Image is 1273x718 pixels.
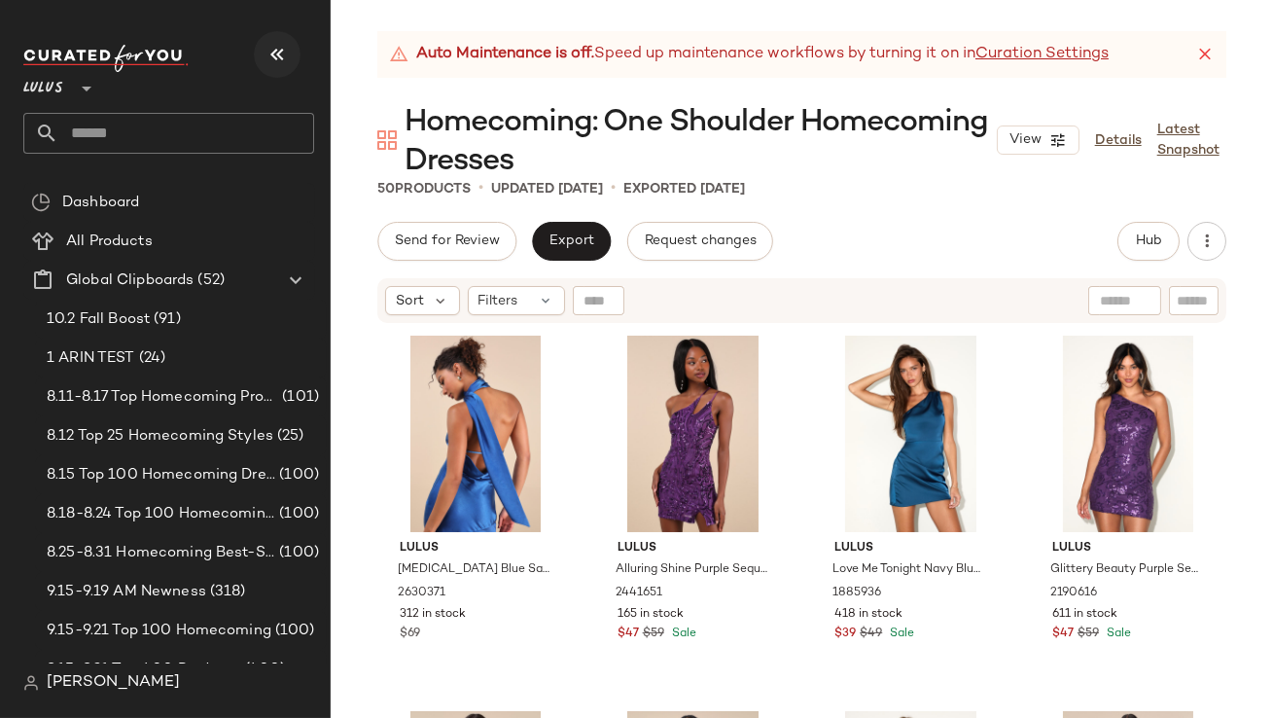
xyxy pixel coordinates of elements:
span: 1 ARIN TEST [47,347,135,370]
span: $39 [834,626,856,643]
span: $49 [860,626,882,643]
span: (100) [275,503,319,525]
span: Request changes [644,233,757,249]
span: • [611,177,616,200]
span: Hub [1135,233,1162,249]
span: Lulus [618,540,769,557]
span: Glittery Beauty Purple Sequin One-Shoulder Mini Dress [1050,561,1202,579]
span: (24) [135,347,166,370]
div: Speed up maintenance workflows by turning it on in [389,43,1109,66]
img: svg%3e [31,193,51,212]
span: Sale [886,628,914,640]
img: cfy_white_logo.C9jOOHJF.svg [23,45,189,72]
span: 2441651 [616,585,662,602]
span: Love Me Tonight Navy Blue Satin One-Shoulder Mini Dress [832,561,984,579]
span: 2630371 [398,585,445,602]
span: $47 [618,626,639,643]
span: Export [548,233,594,249]
span: 9.15-9.19 AM Newness [47,581,206,603]
span: 165 in stock [618,606,684,624]
span: • [478,177,483,200]
span: [MEDICAL_DATA] Blue Satin One-Shoulder Sash Midi Dress [398,561,549,579]
span: (101) [278,386,319,409]
span: Alluring Shine Purple Sequin One-Shoulder Mini Dress [616,561,767,579]
span: Lulus [400,540,551,557]
p: updated [DATE] [491,179,603,199]
span: (100) [271,620,315,642]
strong: Auto Maintenance is off. [416,43,594,66]
a: Curation Settings [975,43,1109,66]
span: 312 in stock [400,606,466,624]
span: Filters [478,291,518,311]
span: (52) [194,269,225,292]
span: (91) [150,308,181,331]
span: $69 [400,626,420,643]
span: 418 in stock [834,606,902,624]
span: [PERSON_NAME] [47,671,180,695]
span: (400) [241,659,286,681]
span: (25) [273,425,304,448]
span: Lulus [834,540,986,557]
span: $59 [1078,626,1099,643]
span: Sale [1103,628,1131,640]
button: Hub [1117,222,1180,261]
img: 11910381_2441651.jpg [602,336,785,532]
span: 8.15 Top 100 Homecoming Dresses [47,464,275,486]
span: All Products [66,231,153,253]
span: (100) [275,464,319,486]
a: Details [1095,130,1142,151]
span: 10.2 Fall Boost [47,308,150,331]
button: Send for Review [377,222,516,261]
span: 9.15-9.21 Top 400 Products [47,659,241,681]
button: Export [532,222,611,261]
button: Request changes [627,222,773,261]
img: 12575341_2630371.jpg [384,336,567,532]
span: $47 [1052,626,1074,643]
span: Homecoming: One Shoulder Homecoming Dresses [405,103,997,181]
button: View [997,126,1079,155]
span: Global Clipboards [66,269,194,292]
span: 611 in stock [1052,606,1117,624]
span: 8.18-8.24 Top 100 Homecoming Dresses [47,503,275,525]
span: 9.15-9.21 Top 100 Homecoming [47,620,271,642]
a: Latest Snapshot [1157,120,1226,161]
span: 8.12 Top 25 Homecoming Styles [47,425,273,448]
span: Sale [668,628,696,640]
span: Dashboard [62,192,139,214]
img: svg%3e [23,675,39,691]
span: Lulus [23,66,63,101]
span: $59 [643,626,664,643]
span: View [1008,132,1041,148]
span: 2190616 [1050,585,1097,602]
span: 1885936 [832,585,881,602]
img: 1885936_2_02_front_Retakes_2025-08-05.jpg [819,336,1002,532]
img: 2190616_2_01_hero_Retakes_2025-07-29.jpg [1037,336,1220,532]
span: 8.25-8.31 Homecoming Best-Sellers [47,542,275,564]
span: Sort [396,291,424,311]
img: svg%3e [377,130,397,150]
p: Exported [DATE] [623,179,745,199]
span: Lulus [1052,540,1204,557]
div: Products [377,179,471,199]
span: Send for Review [394,233,500,249]
span: 8.11-8.17 Top Homecoming Product [47,386,278,409]
span: (318) [206,581,246,603]
span: 50 [377,182,395,197]
span: (100) [275,542,319,564]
